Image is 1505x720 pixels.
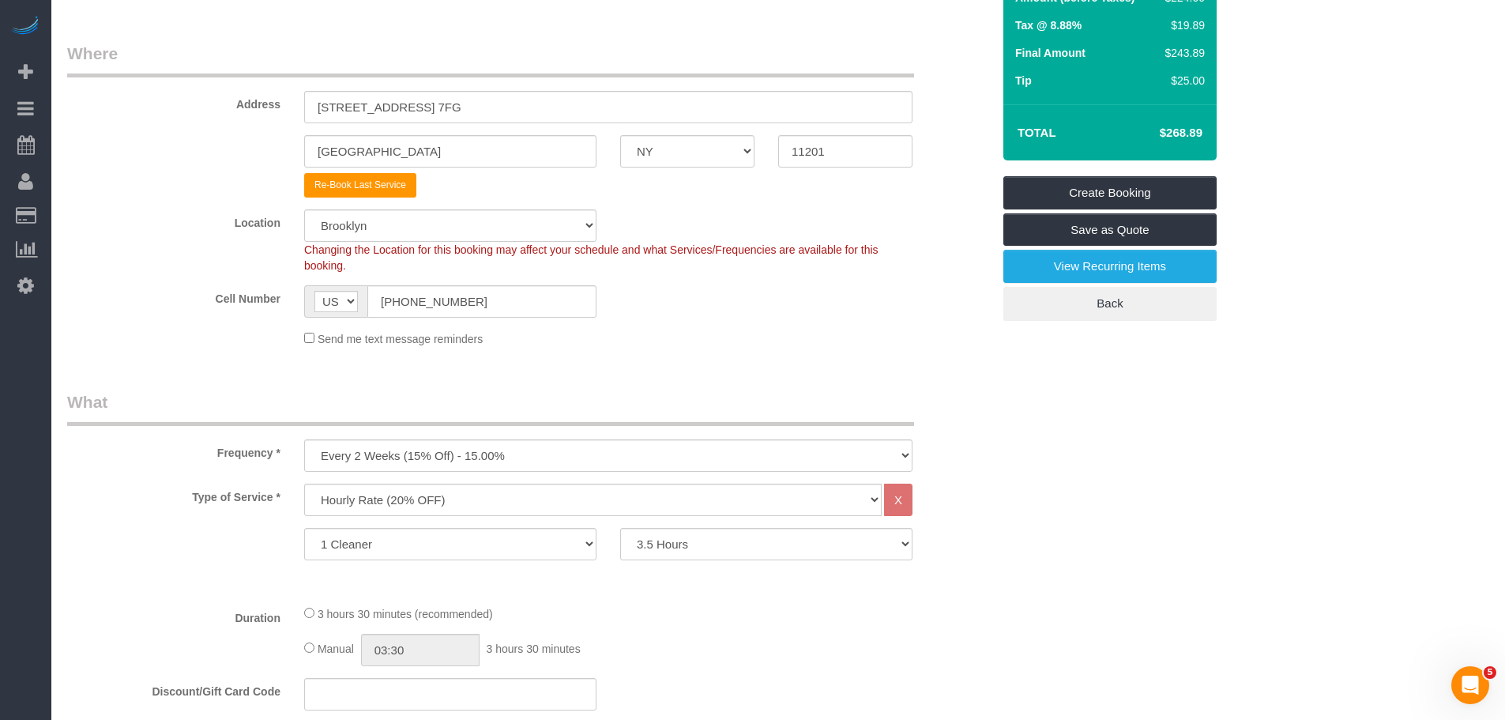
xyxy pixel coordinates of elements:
span: 3 hours 30 minutes [487,643,581,655]
div: $19.89 [1159,17,1205,33]
label: Tax @ 8.88% [1015,17,1082,33]
label: Type of Service * [55,484,292,505]
label: Discount/Gift Card Code [55,678,292,699]
legend: Where [67,42,914,77]
label: Final Amount [1015,45,1085,61]
span: Send me text message reminders [318,333,483,345]
a: Save as Quote [1003,213,1217,247]
span: Manual [318,643,354,655]
label: Address [55,91,292,112]
input: City [304,135,596,168]
input: Cell Number [367,285,596,318]
span: 5 [1484,666,1496,679]
div: $25.00 [1159,73,1205,89]
label: Frequency * [55,439,292,461]
h4: $268.89 [1112,126,1202,140]
a: Create Booking [1003,176,1217,209]
input: Zip Code [778,135,912,168]
strong: Total [1018,126,1056,139]
label: Location [55,209,292,231]
img: Automaid Logo [9,16,41,38]
button: Re-Book Last Service [304,173,416,198]
span: 3 hours 30 minutes (recommended) [318,608,493,620]
div: $243.89 [1159,45,1205,61]
a: Back [1003,287,1217,320]
label: Tip [1015,73,1032,89]
label: Cell Number [55,285,292,307]
span: Changing the Location for this booking may affect your schedule and what Services/Frequencies are... [304,243,879,272]
label: Duration [55,605,292,626]
iframe: Intercom live chat [1451,666,1489,704]
legend: What [67,390,914,426]
a: View Recurring Items [1003,250,1217,283]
